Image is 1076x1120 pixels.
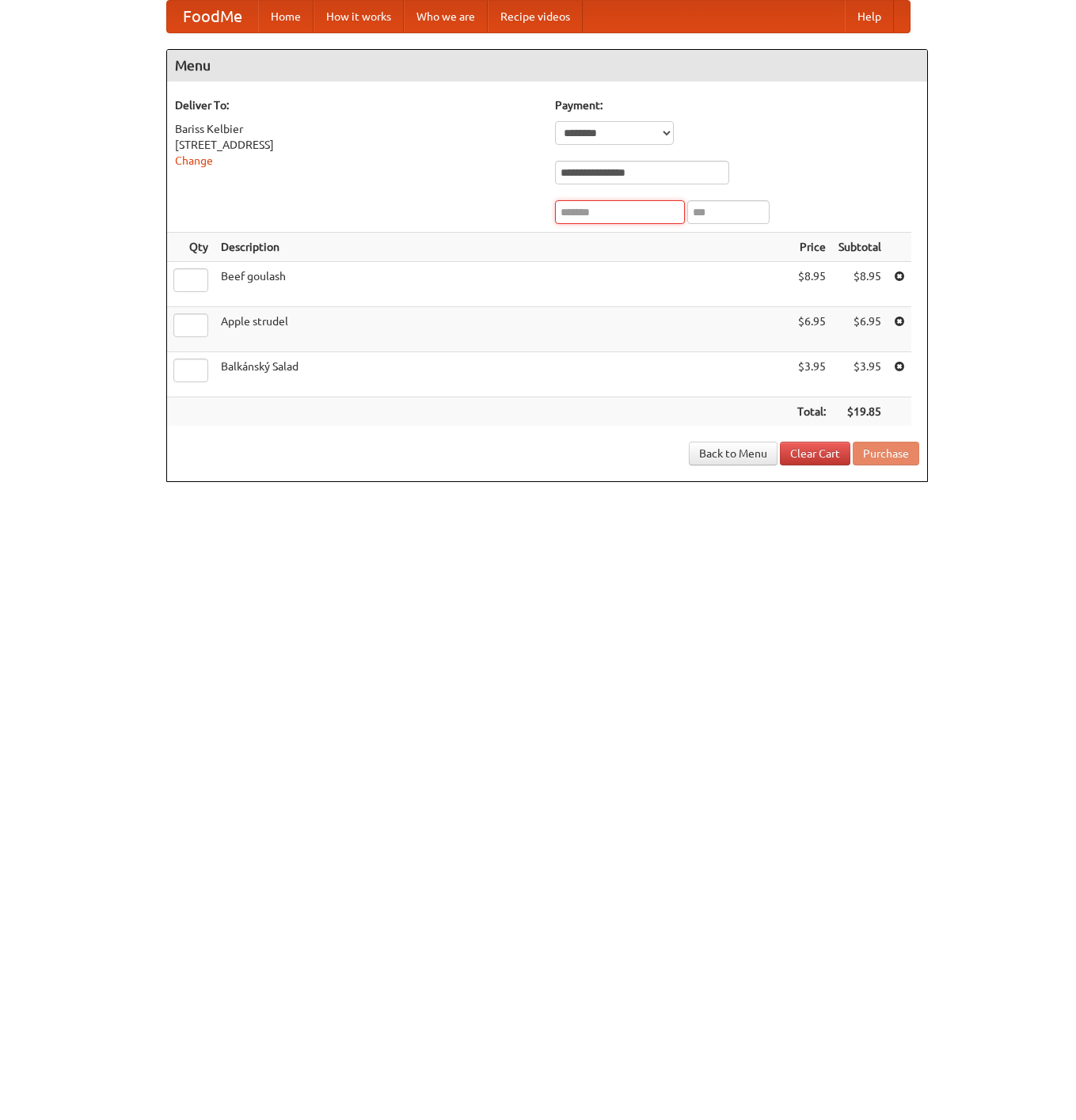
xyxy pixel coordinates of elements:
[845,1,894,32] a: Help
[167,233,215,262] th: Qty
[215,307,791,352] td: Apple strudel
[404,1,488,32] a: Who we are
[791,397,832,427] th: Total:
[832,262,888,307] td: $8.95
[791,352,832,397] td: $3.95
[791,233,832,262] th: Price
[215,352,791,397] td: Balkánský Salad
[555,97,919,113] h5: Payment:
[791,307,832,352] td: $6.95
[791,262,832,307] td: $8.95
[175,137,539,153] div: [STREET_ADDRESS]
[488,1,583,32] a: Recipe videos
[258,1,314,32] a: Home
[175,97,539,113] h5: Deliver To:
[832,307,888,352] td: $6.95
[167,50,927,82] h4: Menu
[175,121,539,137] div: Bariss Kelbier
[832,233,888,262] th: Subtotal
[215,262,791,307] td: Beef goulash
[689,442,778,465] a: Back to Menu
[832,352,888,397] td: $3.95
[832,397,888,427] th: $19.85
[167,1,258,32] a: FoodMe
[780,442,850,465] a: Clear Cart
[215,233,791,262] th: Description
[175,154,213,167] a: Change
[314,1,404,32] a: How it works
[853,442,919,465] button: Purchase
